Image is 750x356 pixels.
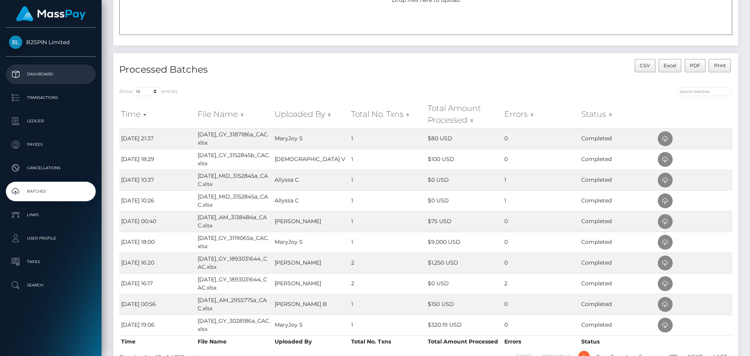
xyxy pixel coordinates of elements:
[426,252,502,273] td: $1,250 USD
[502,232,579,252] td: 0
[119,315,196,335] td: [DATE] 19:06
[119,63,420,77] h4: Processed Batches
[349,273,426,294] td: 2
[349,149,426,170] td: 1
[579,128,656,149] td: Completed
[273,232,349,252] td: MaryJoy S
[16,6,86,21] img: MassPay Logo
[426,232,502,252] td: $9,000 USD
[273,315,349,335] td: MaryJoy S
[273,128,349,149] td: MaryJoy S
[196,232,272,252] td: [DATE]_GY_3119065a_CAC.xlsx
[426,149,502,170] td: $100 USD
[119,294,196,315] td: [DATE] 00:56
[9,115,93,127] p: Ledger
[579,335,656,348] th: Status
[273,100,349,128] th: Uploaded By: activate to sort column ascending
[579,190,656,211] td: Completed
[579,211,656,232] td: Completed
[426,100,502,128] th: Total Amount Processed: activate to sort column ascending
[426,294,502,315] td: $150 USD
[196,128,272,149] td: [DATE]_GY_3187186a_CAC.xlsx
[6,158,96,178] a: Cancellations
[426,170,502,190] td: $0 USD
[426,190,502,211] td: $0 USD
[502,335,579,348] th: Errors
[132,87,162,96] select: Showentries
[579,273,656,294] td: Completed
[196,211,272,232] td: [DATE]_AM_3138484a_CAC.xlsx
[579,149,656,170] td: Completed
[273,273,349,294] td: [PERSON_NAME]
[349,252,426,273] td: 2
[349,294,426,315] td: 1
[196,252,272,273] td: [DATE]_GY_1893031644_CAC.xlsx
[579,232,656,252] td: Completed
[579,294,656,315] td: Completed
[119,100,196,128] th: Time: activate to sort column ascending
[714,63,726,68] span: Print
[119,87,178,96] label: Show entries
[119,252,196,273] td: [DATE] 16:20
[659,59,682,72] button: Excel
[273,335,349,348] th: Uploaded By
[6,88,96,107] a: Transactions
[6,135,96,154] a: Payees
[709,59,731,72] button: Print
[119,190,196,211] td: [DATE] 10:26
[349,232,426,252] td: 1
[119,128,196,149] td: [DATE] 21:37
[426,335,502,348] th: Total Amount Processed
[9,186,93,197] p: Batches
[9,209,93,221] p: Links
[6,205,96,225] a: Links
[690,63,700,68] span: PDF
[502,100,579,128] th: Errors: activate to sort column ascending
[502,294,579,315] td: 0
[502,273,579,294] td: 2
[119,232,196,252] td: [DATE] 18:00
[9,162,93,174] p: Cancellations
[349,170,426,190] td: 1
[349,315,426,335] td: 1
[273,190,349,211] td: Allyssa C
[9,36,22,49] img: B2SPIN Limited
[196,335,272,348] th: File Name
[196,100,272,128] th: File Name: activate to sort column ascending
[9,233,93,244] p: User Profile
[635,59,655,72] button: CSV
[119,211,196,232] td: [DATE] 00:40
[685,59,706,72] button: PDF
[9,68,93,80] p: Dashboard
[273,211,349,232] td: [PERSON_NAME]
[273,170,349,190] td: Allyssa C
[349,190,426,211] td: 1
[196,149,272,170] td: [DATE]_GY_3152845b_CAC.xlsx
[273,294,349,315] td: [PERSON_NAME] B
[196,170,272,190] td: [DATE]_MID_3152845a_CAC.xlsx
[579,100,656,128] th: Status: activate to sort column ascending
[196,294,272,315] td: [DATE]_AM_2955775a_CAC.xlsx
[579,315,656,335] td: Completed
[502,315,579,335] td: 0
[502,252,579,273] td: 0
[119,149,196,170] td: [DATE] 18:29
[9,92,93,104] p: Transactions
[9,256,93,268] p: Taxes
[640,63,650,68] span: CSV
[502,190,579,211] td: 1
[349,211,426,232] td: 1
[119,335,196,348] th: Time
[579,170,656,190] td: Completed
[273,149,349,170] td: [DEMOGRAPHIC_DATA] V
[196,273,272,294] td: [DATE]_GY_1893031644_CAC.xlsx
[426,315,502,335] td: $320.19 USD
[196,190,272,211] td: [DATE]_MID_3152845a_CAC.xlsx
[502,128,579,149] td: 0
[6,64,96,84] a: Dashboard
[6,252,96,272] a: Taxes
[349,335,426,348] th: Total No. Txns
[119,170,196,190] td: [DATE] 10:37
[6,229,96,248] a: User Profile
[426,128,502,149] td: $80 USD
